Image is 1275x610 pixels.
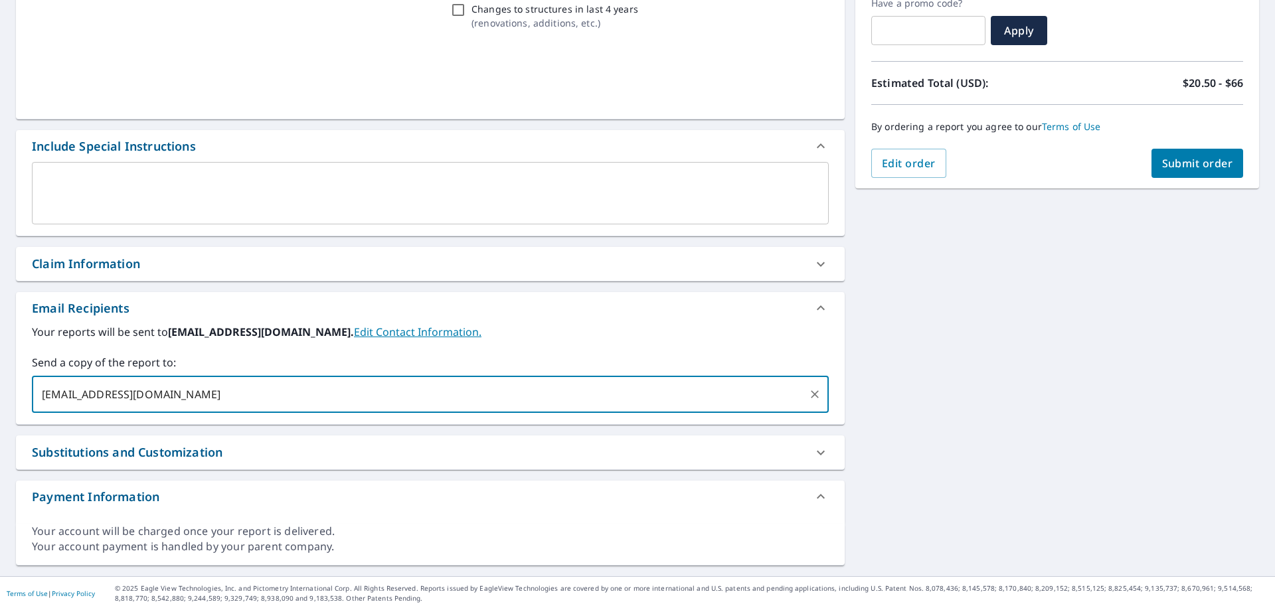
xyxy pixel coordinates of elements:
div: Include Special Instructions [32,137,196,155]
div: Your account will be charged once your report is delivered. [32,524,829,539]
div: Payment Information [16,481,845,512]
div: Claim Information [16,247,845,281]
p: | [7,589,95,597]
div: Payment Information [32,488,159,506]
label: Your reports will be sent to [32,324,829,340]
button: Submit order [1151,149,1244,178]
button: Apply [991,16,1047,45]
div: Substitutions and Customization [32,443,222,461]
a: EditContactInfo [354,325,481,339]
button: Clear [806,385,824,404]
p: Estimated Total (USD): [871,75,1057,91]
p: By ordering a report you agree to our [871,121,1243,133]
span: Submit order [1162,156,1233,171]
p: ( renovations, additions, etc. ) [471,16,638,30]
p: $20.50 - $66 [1183,75,1243,91]
div: Include Special Instructions [16,130,845,162]
b: [EMAIL_ADDRESS][DOMAIN_NAME]. [168,325,354,339]
div: Claim Information [32,255,140,273]
p: Changes to structures in last 4 years [471,2,638,16]
a: Terms of Use [7,589,48,598]
a: Terms of Use [1042,120,1101,133]
button: Edit order [871,149,946,178]
label: Send a copy of the report to: [32,354,829,370]
div: Substitutions and Customization [16,435,845,469]
div: Email Recipients [16,292,845,324]
span: Edit order [882,156,936,171]
div: Email Recipients [32,299,129,317]
p: © 2025 Eagle View Technologies, Inc. and Pictometry International Corp. All Rights Reserved. Repo... [115,583,1268,603]
a: Privacy Policy [52,589,95,598]
div: Your account payment is handled by your parent company. [32,539,829,554]
span: Apply [1001,23,1037,38]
